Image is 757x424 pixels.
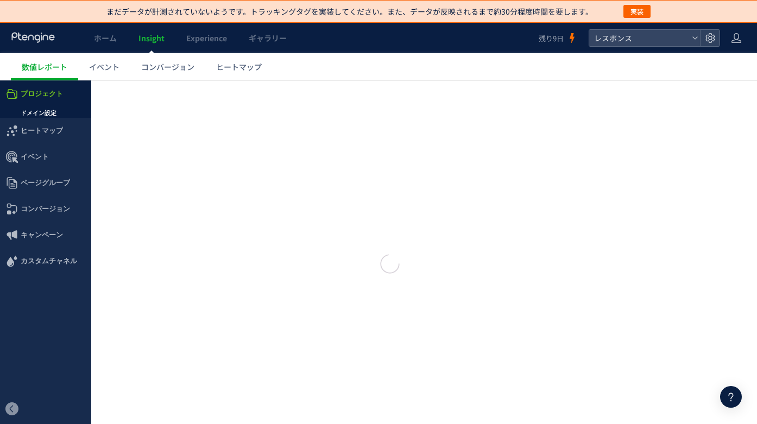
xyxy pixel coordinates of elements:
span: コンバージョン [21,116,70,142]
span: 実装 [630,5,644,18]
span: イベント [21,64,49,90]
span: Experience [186,33,227,43]
span: レスポンス [591,30,687,46]
p: まだデータが計測されていないようです。トラッキングタグを実装してください。また、データが反映されるまで約30分程度時間を要します。 [106,6,593,17]
span: ギャラリー [249,33,287,43]
a: 残り9日 [539,23,578,53]
span: カスタムチャネル [21,168,77,194]
span: ヒートマップ [21,37,63,64]
button: 実装 [623,5,651,18]
span: ホーム [94,33,117,43]
span: 残り9日 [539,33,564,43]
span: Insight [138,33,165,43]
span: イベント [89,61,119,72]
span: ページグループ [21,90,70,116]
span: 数値レポート [22,61,67,72]
span: コンバージョン [141,61,194,72]
span: ヒートマップ [216,61,262,72]
span: プロジェクト [21,1,63,27]
span: キャンペーン [21,142,63,168]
